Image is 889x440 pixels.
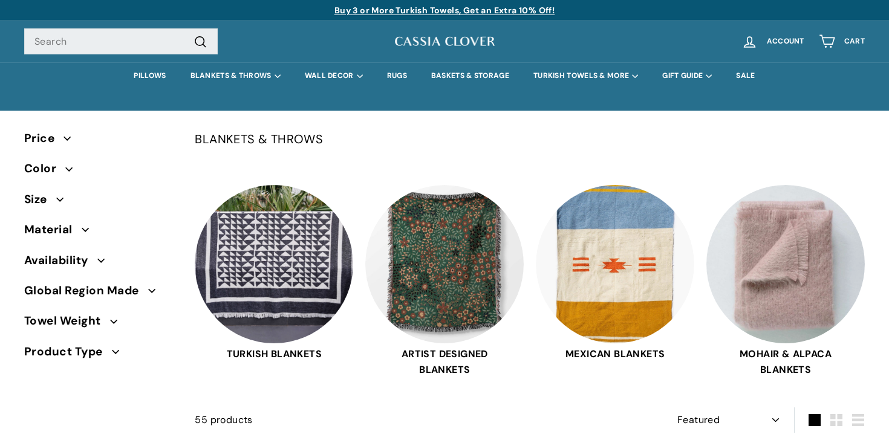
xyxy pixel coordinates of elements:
span: ARTIST DESIGNED BLANKETS [365,346,524,377]
span: MOHAIR & ALPACA BLANKETS [706,346,865,377]
span: TURKISH BLANKETS [195,346,353,362]
summary: GIFT GUIDE [650,62,724,89]
button: Material [24,218,175,248]
span: Color [24,160,65,178]
span: Towel Weight [24,312,110,330]
button: Towel Weight [24,309,175,339]
span: MEXICAN BLANKETS [536,346,694,362]
div: 55 products [195,412,530,428]
a: SALE [724,62,767,89]
span: Availability [24,251,97,270]
p: BLANKETS & THROWS [195,129,865,149]
button: Size [24,187,175,218]
summary: TURKISH TOWELS & MORE [521,62,650,89]
span: Account [767,37,804,45]
a: ARTIST DESIGNED BLANKETS [365,185,524,377]
span: Product Type [24,343,112,361]
a: PILLOWS [122,62,178,89]
a: TURKISH BLANKETS [195,185,353,377]
button: Color [24,157,175,187]
a: MOHAIR & ALPACA BLANKETS [706,185,865,377]
button: Global Region Made [24,279,175,309]
summary: WALL DECOR [293,62,375,89]
summary: BLANKETS & THROWS [178,62,293,89]
span: Cart [844,37,865,45]
span: Size [24,190,56,209]
a: Cart [812,24,872,59]
button: Availability [24,248,175,279]
a: MEXICAN BLANKETS [536,185,694,377]
a: BASKETS & STORAGE [419,62,521,89]
button: Price [24,126,175,157]
a: Account [734,24,812,59]
button: Product Type [24,340,175,370]
span: Material [24,221,82,239]
a: RUGS [375,62,419,89]
a: Buy 3 or More Turkish Towels, Get an Extra 10% Off! [334,5,555,16]
input: Search [24,28,218,55]
span: Price [24,129,63,147]
span: Global Region Made [24,282,148,300]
